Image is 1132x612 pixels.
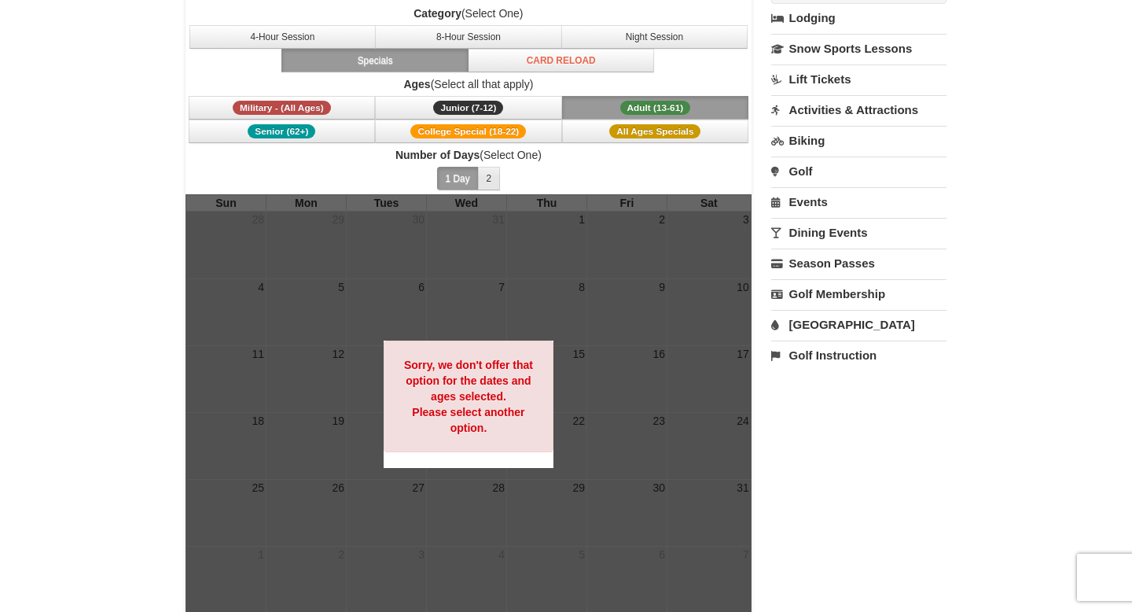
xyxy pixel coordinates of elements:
button: 1 Day [437,167,479,190]
label: (Select One) [186,6,752,21]
span: College Special (18-22) [410,124,526,138]
span: Junior (7-12) [433,101,503,115]
span: All Ages Specials [609,124,700,138]
a: Biking [771,126,946,155]
span: Adult (13-61) [620,101,691,115]
button: Card Reload [468,49,655,72]
button: 4-Hour Session [189,25,377,49]
button: 2 [478,167,501,190]
a: Golf Membership [771,279,946,308]
button: College Special (18-22) [375,120,562,143]
button: Military - (All Ages) [189,96,376,120]
label: (Select all that apply) [186,76,752,92]
a: Lodging [771,4,946,32]
strong: Sorry, we don't offer that option for the dates and ages selected. Please select another option. [404,359,533,434]
button: Junior (7-12) [375,96,562,120]
a: Activities & Attractions [771,95,946,124]
a: Season Passes [771,249,946,278]
strong: Ages [403,78,430,90]
button: All Ages Specials [562,120,749,143]
strong: Number of Days [395,149,480,161]
button: Adult (13-61) [562,96,749,120]
strong: Category [413,7,461,20]
a: [GEOGRAPHIC_DATA] [771,310,946,339]
a: Golf Instruction [771,341,946,370]
button: 8-Hour Session [375,25,562,49]
a: Lift Tickets [771,65,946,94]
a: Dining Events [771,218,946,247]
a: Golf [771,157,946,186]
button: Night Session [561,25,748,49]
button: Specials [281,49,469,72]
span: Military - (All Ages) [233,101,331,115]
a: Snow Sports Lessons [771,34,946,63]
span: Senior (62+) [248,124,315,138]
label: (Select One) [186,147,752,163]
button: Senior (62+) [189,120,376,143]
a: Events [771,187,946,216]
